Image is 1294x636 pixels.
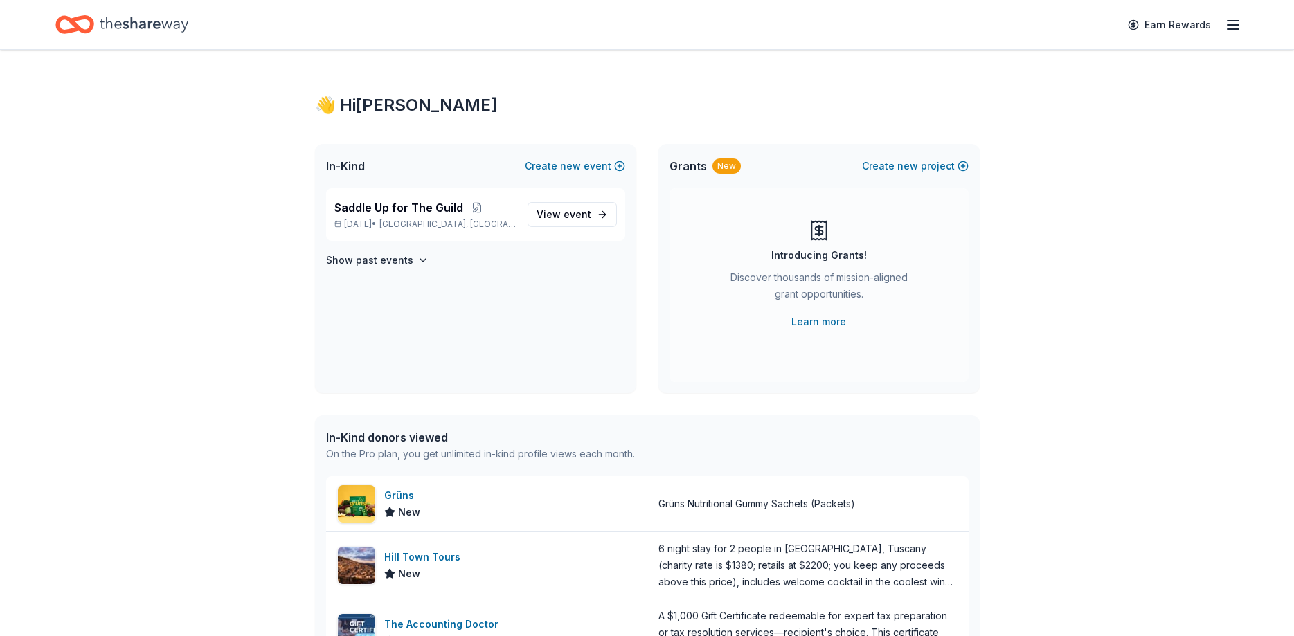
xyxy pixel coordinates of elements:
[712,158,741,174] div: New
[564,208,591,220] span: event
[334,219,516,230] p: [DATE] •
[398,504,420,520] span: New
[791,314,846,330] a: Learn more
[326,252,429,269] button: Show past events
[658,496,855,512] div: Grüns Nutritional Gummy Sachets (Packets)
[326,158,365,174] span: In-Kind
[326,252,413,269] h4: Show past events
[725,269,913,308] div: Discover thousands of mission-aligned grant opportunities.
[338,547,375,584] img: Image for Hill Town Tours
[670,158,707,174] span: Grants
[379,219,516,230] span: [GEOGRAPHIC_DATA], [GEOGRAPHIC_DATA]
[897,158,918,174] span: new
[525,158,625,174] button: Createnewevent
[537,206,591,223] span: View
[384,549,466,565] div: Hill Town Tours
[771,247,867,264] div: Introducing Grants!
[384,616,504,633] div: The Accounting Doctor
[384,487,420,504] div: Grüns
[338,485,375,523] img: Image for Grüns
[862,158,969,174] button: Createnewproject
[334,199,463,216] span: Saddle Up for The Guild
[326,446,635,462] div: On the Pro plan, you get unlimited in-kind profile views each month.
[315,94,980,116] div: 👋 Hi [PERSON_NAME]
[326,429,635,446] div: In-Kind donors viewed
[560,158,581,174] span: new
[55,8,188,41] a: Home
[528,202,617,227] a: View event
[398,565,420,582] span: New
[1120,12,1219,37] a: Earn Rewards
[658,540,958,590] div: 6 night stay for 2 people in [GEOGRAPHIC_DATA], Tuscany (charity rate is $1380; retails at $2200;...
